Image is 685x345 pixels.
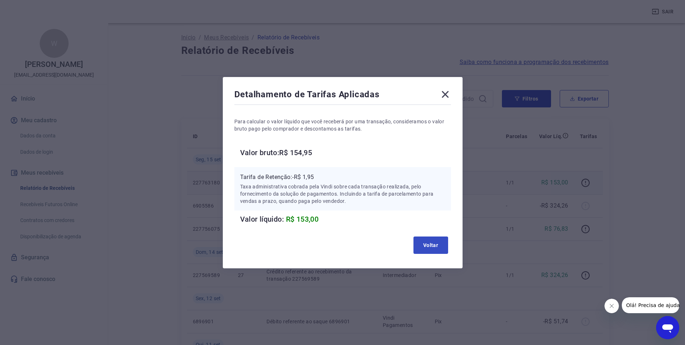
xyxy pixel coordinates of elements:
span: R$ 153,00 [286,215,319,223]
p: Tarifa de Retenção: -R$ 1,95 [240,173,445,182]
p: Para calcular o valor líquido que você receberá por uma transação, consideramos o valor bruto pag... [234,118,451,132]
h6: Valor bruto: R$ 154,95 [240,147,451,158]
p: Taxa administrativa cobrada pela Vindi sobre cada transação realizada, pelo fornecimento da soluç... [240,183,445,205]
button: Voltar [413,237,448,254]
iframe: Fechar mensagem [604,299,619,313]
iframe: Botão para abrir a janela de mensagens [656,316,679,339]
h6: Valor líquido: [240,213,451,225]
span: Olá! Precisa de ajuda? [4,5,61,11]
iframe: Mensagem da empresa [622,297,679,313]
div: Detalhamento de Tarifas Aplicadas [234,89,451,103]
